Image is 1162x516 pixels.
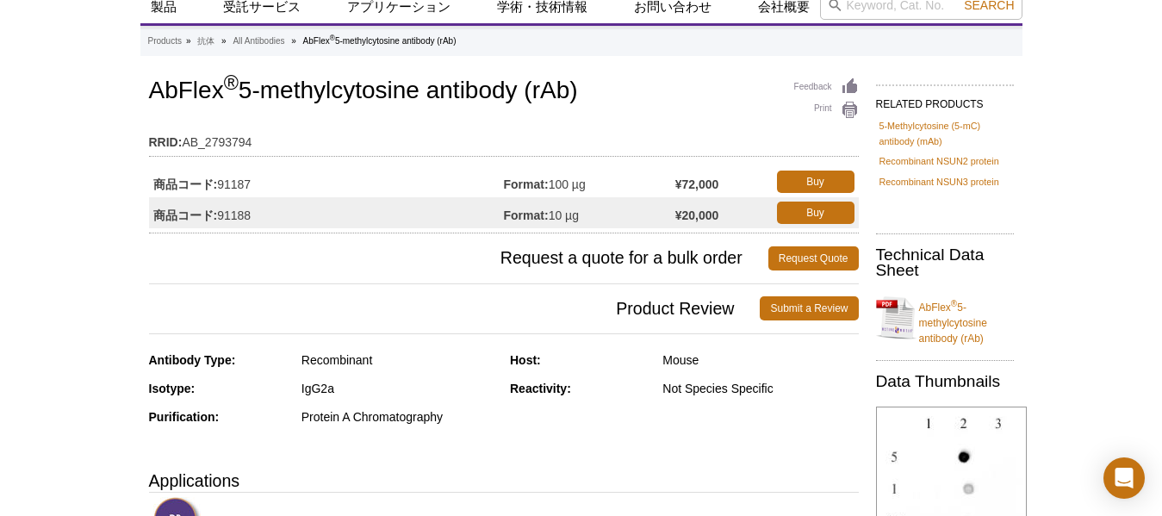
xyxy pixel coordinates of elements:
strong: Reactivity: [510,382,571,395]
div: IgG2a [301,381,497,396]
strong: Purification: [149,410,220,424]
strong: 商品コード: [153,208,218,223]
strong: Antibody Type: [149,353,236,367]
sup: ® [951,299,957,308]
a: Request Quote [768,246,859,270]
strong: Format: [504,177,549,192]
td: 100 µg [504,166,675,197]
span: Product Review [149,296,761,320]
li: » [186,36,191,46]
a: Recombinant NSUN2 protein [879,153,999,169]
a: Feedback [794,78,859,96]
td: 10 µg [504,197,675,228]
strong: Format: [504,208,549,223]
strong: ¥72,000 [675,177,719,192]
sup: ® [330,34,335,42]
li: » [291,36,296,46]
h2: Technical Data Sheet [876,247,1014,278]
a: AbFlex®5-methylcytosine antibody (rAb) [876,289,1014,346]
a: Products [148,34,182,49]
li: » [221,36,227,46]
span: Request a quote for a bulk order [149,246,768,270]
div: Recombinant [301,352,497,368]
strong: Host: [510,353,541,367]
strong: 商品コード: [153,177,218,192]
div: Mouse [662,352,858,368]
div: Not Species Specific [662,381,858,396]
td: 91188 [149,197,504,228]
td: AB_2793794 [149,124,859,152]
a: Submit a Review [760,296,858,320]
h3: Applications [149,468,859,494]
a: 5-Methylcytosine (5-mC) antibody (mAb) [879,118,1010,149]
td: 91187 [149,166,504,197]
a: Buy [777,202,854,224]
strong: Isotype: [149,382,196,395]
h2: Data Thumbnails [876,374,1014,389]
div: Open Intercom Messenger [1103,457,1145,499]
sup: ® [224,71,239,94]
h2: RELATED PRODUCTS [876,84,1014,115]
a: All Antibodies [233,34,284,49]
a: 抗体 [197,34,214,49]
a: Print [794,101,859,120]
strong: RRID: [149,134,183,150]
a: Recombinant NSUN3 protein [879,174,999,190]
a: Buy [777,171,854,193]
strong: ¥20,000 [675,208,719,223]
div: Protein A Chromatography [301,409,497,425]
h1: AbFlex 5-methylcytosine antibody (rAb) [149,78,859,107]
li: AbFlex 5-methylcytosine antibody (rAb) [303,36,457,46]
